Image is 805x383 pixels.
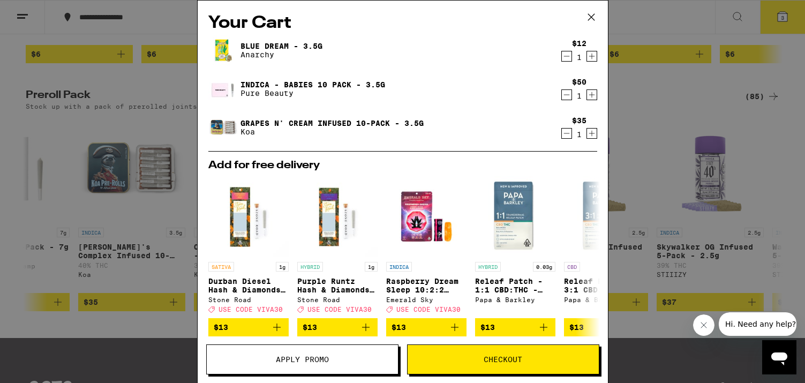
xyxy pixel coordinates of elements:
p: 0.03g [533,262,555,272]
div: $50 [572,78,586,86]
button: Add to bag [208,318,289,336]
img: Grapes N' Cream Infused 10-Pack - 3.5g [208,112,238,142]
p: Raspberry Dream Sleep 10:2:2 Gummies [386,277,467,294]
p: Pure Beauty [240,89,385,97]
div: 1 [572,53,586,62]
span: $13 [480,323,495,332]
div: $12 [572,39,586,48]
span: $13 [569,323,584,332]
div: 1 [572,130,586,139]
span: USE CODE VIVA30 [307,306,372,313]
span: Apply Promo [276,356,329,363]
a: Open page for Purple Runtz Hash & Diamonds Infused - 1g from Stone Road [297,176,378,318]
img: Papa & Barkley - Releaf Patch - 3:1 CBD:THC - 30mg [564,176,644,257]
button: Add to bag [386,318,467,336]
iframe: Close message [693,314,714,336]
a: Grapes N' Cream Infused 10-Pack - 3.5g [240,119,424,127]
button: Increment [586,51,597,62]
div: $35 [572,116,586,125]
p: Koa [240,127,424,136]
button: Increment [586,128,597,139]
p: Anarchy [240,50,322,59]
button: Decrement [561,89,572,100]
div: Emerald Sky [386,296,467,303]
a: Indica - Babies 10 Pack - 3.5g [240,80,385,89]
p: INDICA [386,262,412,272]
img: Blue Dream - 3.5g [208,35,238,65]
button: Checkout [407,344,599,374]
span: USE CODE VIVA30 [396,306,461,313]
span: $13 [214,323,228,332]
button: Apply Promo [206,344,398,374]
p: 1g [365,262,378,272]
span: $13 [392,323,406,332]
button: Increment [586,89,597,100]
div: 1 [572,92,586,100]
div: Papa & Barkley [564,296,644,303]
button: Add to bag [297,318,378,336]
a: Open page for Durban Diesel Hash & Diamonds Infused - 1g from Stone Road [208,176,289,318]
div: Stone Road [297,296,378,303]
span: Checkout [484,356,522,363]
button: Add to bag [564,318,644,336]
p: Releaf Patch - 3:1 CBD:THC - 30mg [564,277,644,294]
p: 1g [276,262,289,272]
h2: Your Cart [208,11,597,35]
img: Stone Road - Durban Diesel Hash & Diamonds Infused - 1g [208,176,289,257]
div: Papa & Barkley [475,296,555,303]
span: USE CODE VIVA30 [219,306,283,313]
p: Purple Runtz Hash & Diamonds Infused - 1g [297,277,378,294]
a: Blue Dream - 3.5g [240,42,322,50]
iframe: Message from company [719,312,796,336]
button: Decrement [561,51,572,62]
a: Open page for Releaf Patch - 1:1 CBD:THC - 30mg from Papa & Barkley [475,176,555,318]
img: Indica - Babies 10 Pack - 3.5g [208,74,238,104]
span: $13 [303,323,317,332]
a: Open page for Raspberry Dream Sleep 10:2:2 Gummies from Emerald Sky [386,176,467,318]
img: Papa & Barkley - Releaf Patch - 1:1 CBD:THC - 30mg [475,176,555,257]
p: HYBRID [475,262,501,272]
button: Add to bag [475,318,555,336]
img: Stone Road - Purple Runtz Hash & Diamonds Infused - 1g [297,176,378,257]
p: Releaf Patch - 1:1 CBD:THC - 30mg [475,277,555,294]
div: Stone Road [208,296,289,303]
iframe: Button to launch messaging window [762,340,796,374]
a: Open page for Releaf Patch - 3:1 CBD:THC - 30mg from Papa & Barkley [564,176,644,318]
p: CBD [564,262,580,272]
img: Emerald Sky - Raspberry Dream Sleep 10:2:2 Gummies [386,176,467,257]
p: HYBRID [297,262,323,272]
h2: Add for free delivery [208,160,597,171]
p: Durban Diesel Hash & Diamonds Infused - 1g [208,277,289,294]
button: Decrement [561,128,572,139]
